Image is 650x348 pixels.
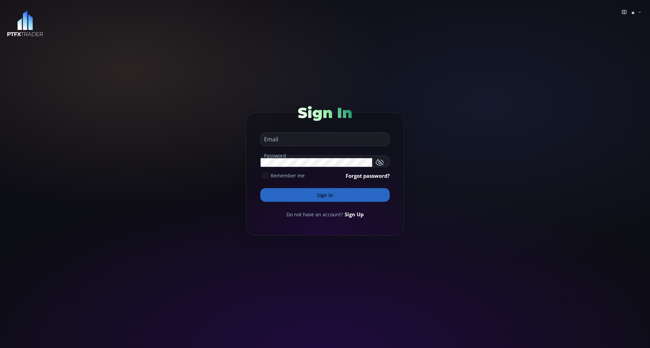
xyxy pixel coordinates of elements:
span: Remember me [271,172,305,179]
a: Forgot password? [346,172,390,180]
a: Sign Up [345,210,364,218]
span: Sign In [298,104,352,122]
div: Do not have an account? [260,210,390,218]
button: Sign In [260,188,390,202]
img: LOGO [7,10,43,37]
